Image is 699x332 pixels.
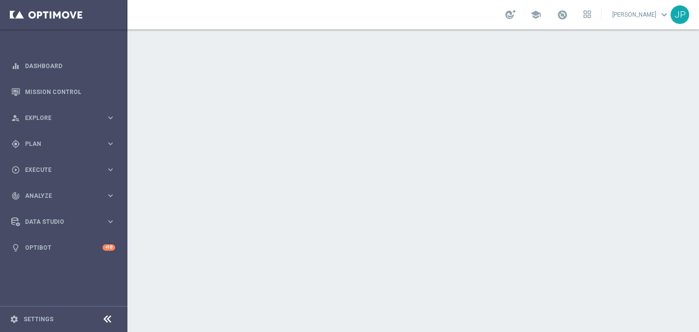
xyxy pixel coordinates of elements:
[11,140,106,148] div: Plan
[102,244,115,251] div: +10
[11,217,106,226] div: Data Studio
[24,316,53,322] a: Settings
[530,9,541,20] span: school
[10,315,19,324] i: settings
[11,166,116,174] button: play_circle_outline Execute keyboard_arrow_right
[611,7,671,22] a: [PERSON_NAME]keyboard_arrow_down
[11,140,20,148] i: gps_fixed
[11,191,106,200] div: Analyze
[11,140,116,148] button: gps_fixed Plan keyboard_arrow_right
[25,219,106,225] span: Data Studio
[11,166,106,174] div: Execute
[11,244,116,252] button: lightbulb Optibot +10
[11,114,106,122] div: Explore
[106,165,115,174] i: keyboard_arrow_right
[106,217,115,226] i: keyboard_arrow_right
[11,88,116,96] button: Mission Control
[11,243,20,252] i: lightbulb
[11,79,115,105] div: Mission Control
[11,235,115,261] div: Optibot
[25,235,102,261] a: Optibot
[25,53,115,79] a: Dashboard
[25,79,115,105] a: Mission Control
[11,218,116,226] button: Data Studio keyboard_arrow_right
[11,192,116,200] button: track_changes Analyze keyboard_arrow_right
[25,115,106,121] span: Explore
[106,139,115,148] i: keyboard_arrow_right
[659,9,670,20] span: keyboard_arrow_down
[25,193,106,199] span: Analyze
[25,141,106,147] span: Plan
[106,191,115,200] i: keyboard_arrow_right
[11,114,20,122] i: person_search
[25,167,106,173] span: Execute
[11,114,116,122] button: person_search Explore keyboard_arrow_right
[11,62,20,71] i: equalizer
[106,113,115,122] i: keyboard_arrow_right
[11,62,116,70] button: equalizer Dashboard
[11,191,20,200] i: track_changes
[671,5,689,24] div: JP
[11,53,115,79] div: Dashboard
[11,166,20,174] i: play_circle_outline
